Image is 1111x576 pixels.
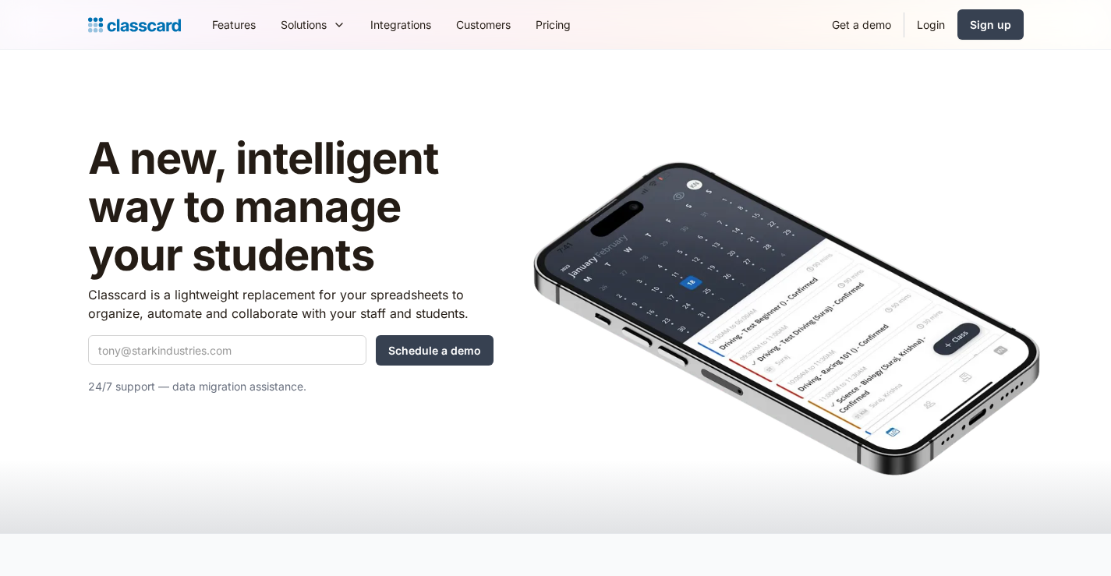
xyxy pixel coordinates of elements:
div: Solutions [281,16,327,33]
p: 24/7 support — data migration assistance. [88,377,494,396]
input: Schedule a demo [376,335,494,366]
div: Sign up [970,16,1011,33]
a: Customers [444,7,523,42]
a: Login [904,7,957,42]
a: Sign up [957,9,1024,40]
a: Integrations [358,7,444,42]
a: Pricing [523,7,583,42]
form: Quick Demo Form [88,335,494,366]
a: Features [200,7,268,42]
div: Solutions [268,7,358,42]
p: Classcard is a lightweight replacement for your spreadsheets to organize, automate and collaborat... [88,285,494,323]
input: tony@starkindustries.com [88,335,366,365]
a: home [88,14,181,36]
a: Get a demo [819,7,904,42]
h1: A new, intelligent way to manage your students [88,135,494,279]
